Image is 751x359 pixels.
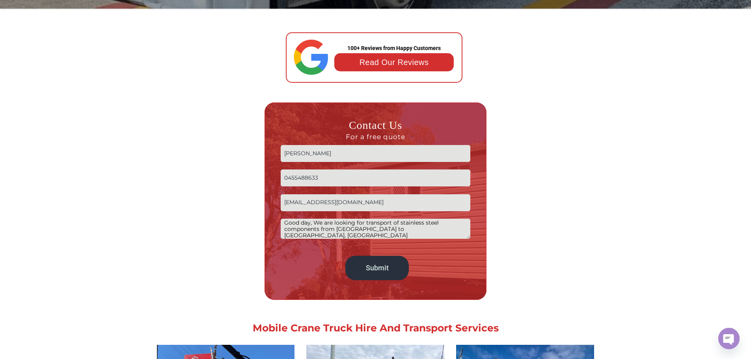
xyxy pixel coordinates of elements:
input: Name [281,145,471,162]
input: Phone no. [281,169,471,186]
input: Submit [345,256,408,280]
input: Email [281,194,471,211]
form: Contact form [281,118,471,284]
span: For a free quote [281,132,471,141]
strong: 100+ Reviews from Happy Customers [347,45,441,51]
h1: Mobile Crane Truck Hire And Transport Services [155,323,596,333]
h3: Contact Us [281,118,471,141]
a: Read Our Reviews [360,58,429,67]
